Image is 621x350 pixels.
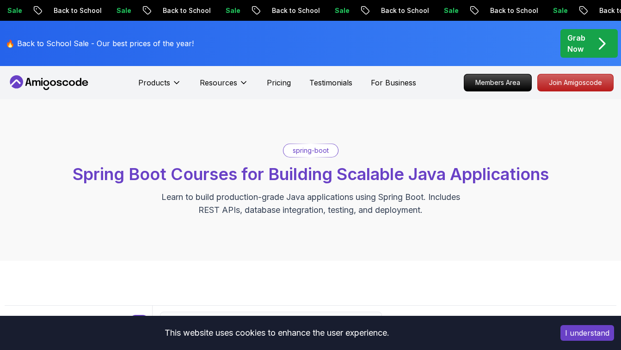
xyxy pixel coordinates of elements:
[109,6,138,15] p: Sale
[371,77,416,88] a: For Business
[155,191,466,217] p: Learn to build production-grade Java applications using Spring Boot. Includes REST APIs, database...
[373,6,436,15] p: Back to School
[482,6,545,15] p: Back to School
[545,6,575,15] p: Sale
[218,6,247,15] p: Sale
[21,315,43,326] p: Filters
[464,74,532,91] a: Members Area
[464,74,531,91] p: Members Area
[46,6,109,15] p: Back to School
[73,164,549,184] span: Spring Boot Courses for Building Scalable Java Applications
[155,6,218,15] p: Back to School
[537,74,614,91] a: Join Amigoscode
[200,77,237,88] p: Resources
[309,77,352,88] a: Testimonials
[567,32,585,54] p: Grab Now
[200,77,248,96] button: Resources
[327,6,357,15] p: Sale
[6,38,194,49] p: 🔥 Back to School Sale - Our best prices of the year!
[293,146,329,155] p: spring-boot
[7,323,547,343] div: This website uses cookies to enhance the user experience.
[138,77,181,96] button: Products
[264,6,327,15] p: Back to School
[138,77,170,88] p: Products
[267,77,291,88] a: Pricing
[436,6,466,15] p: Sale
[560,325,614,341] button: Accept cookies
